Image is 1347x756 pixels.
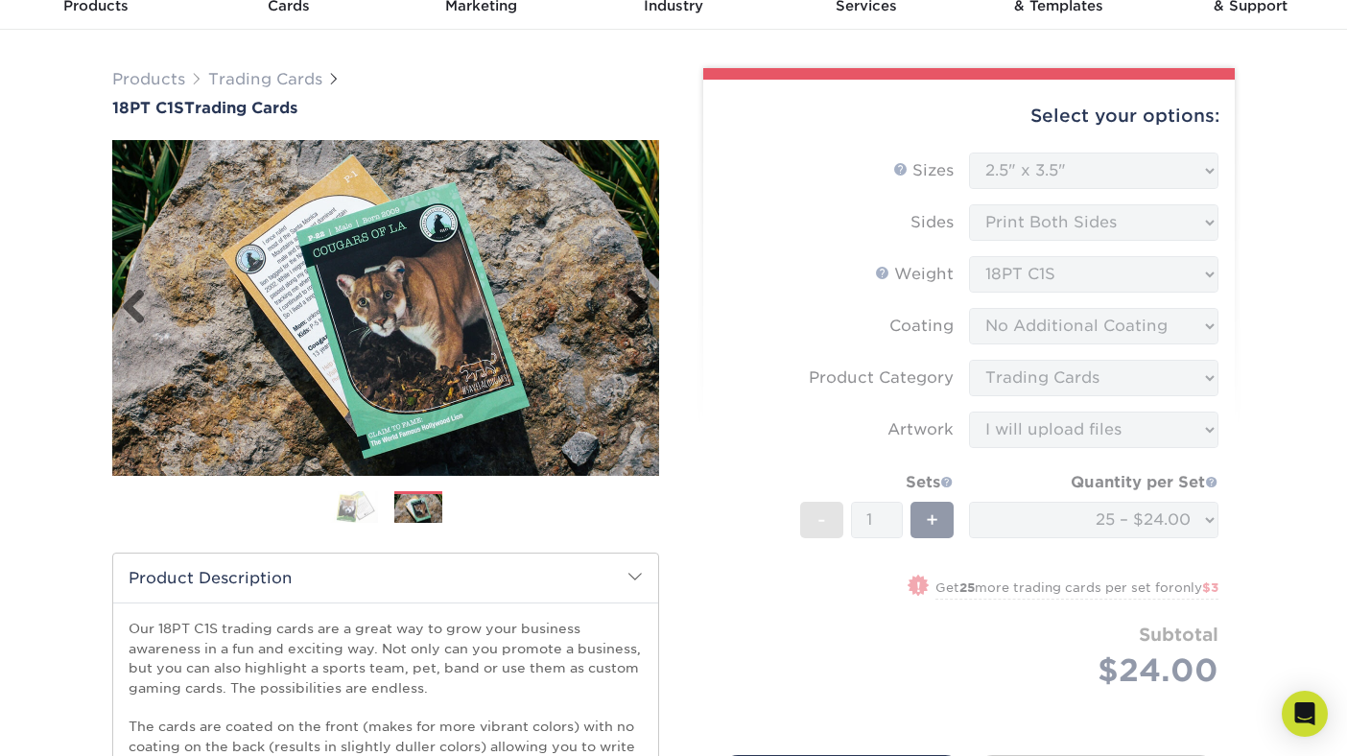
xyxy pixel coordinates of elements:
[112,99,184,117] span: 18PT C1S
[112,99,659,117] h1: Trading Cards
[113,554,658,602] h2: Product Description
[330,490,378,524] img: Trading Cards 01
[112,140,659,476] img: 18PT C1S 02
[719,80,1219,153] div: Select your options:
[394,494,442,524] img: Trading Cards 02
[208,70,322,88] a: Trading Cards
[112,99,659,117] a: 18PT C1STrading Cards
[1282,691,1328,737] div: Open Intercom Messenger
[112,70,185,88] a: Products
